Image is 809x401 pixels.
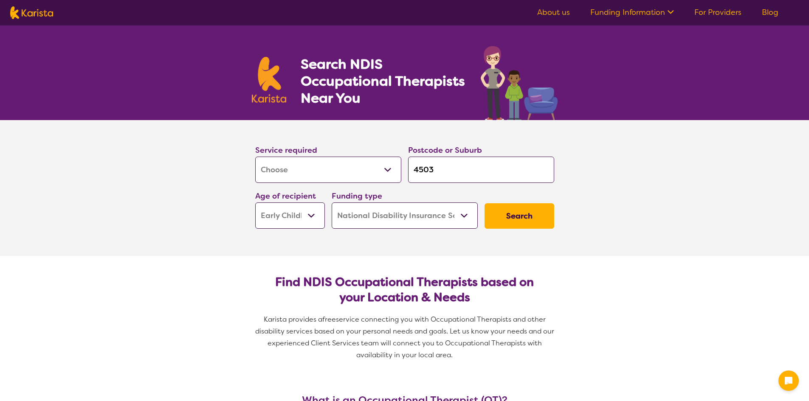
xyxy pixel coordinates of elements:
span: service connecting you with Occupational Therapists and other disability services based on your p... [255,315,556,359]
img: Karista logo [252,57,287,103]
button: Search [485,203,554,229]
a: Funding Information [590,7,674,17]
img: occupational-therapy [481,46,558,120]
input: Type [408,157,554,183]
span: Karista provides a [264,315,322,324]
label: Postcode or Suburb [408,145,482,155]
label: Funding type [332,191,382,201]
img: Karista logo [10,6,53,19]
label: Service required [255,145,317,155]
h1: Search NDIS Occupational Therapists Near You [301,56,466,107]
span: free [322,315,336,324]
a: Blog [762,7,778,17]
h2: Find NDIS Occupational Therapists based on your Location & Needs [262,275,547,305]
a: For Providers [694,7,741,17]
label: Age of recipient [255,191,316,201]
a: About us [537,7,570,17]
